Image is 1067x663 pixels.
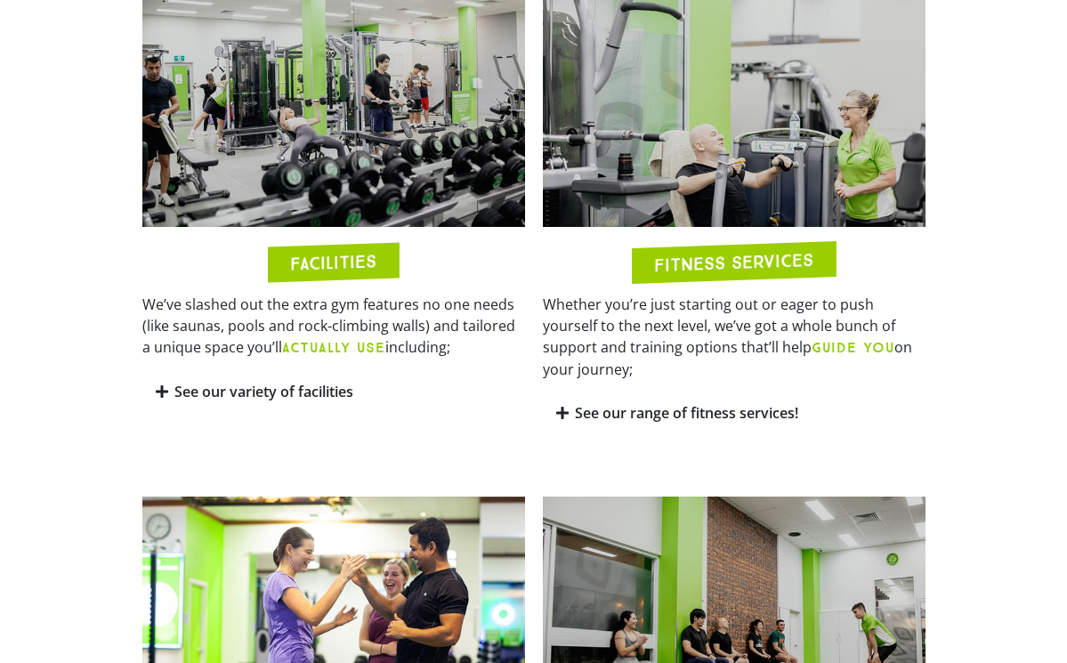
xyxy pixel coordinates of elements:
[654,251,813,274] h2: FITNESS SERVICES
[575,403,798,423] a: See our range of fitness services!
[543,294,926,380] p: Whether you’re just starting out or eager to push yourself to the next level, we’ve got a whole b...
[142,371,525,413] div: See our variety of facilities
[142,294,525,359] p: We’ve slashed out the extra gym features no one needs (like saunas, pools and rock-climbing walls...
[290,252,376,272] h2: FACILITIES
[174,382,353,401] a: See our variety of facilities
[543,392,926,434] div: See our range of fitness services!
[282,339,385,356] b: ACTUALLY USE
[812,339,894,356] b: GUIDE YOU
